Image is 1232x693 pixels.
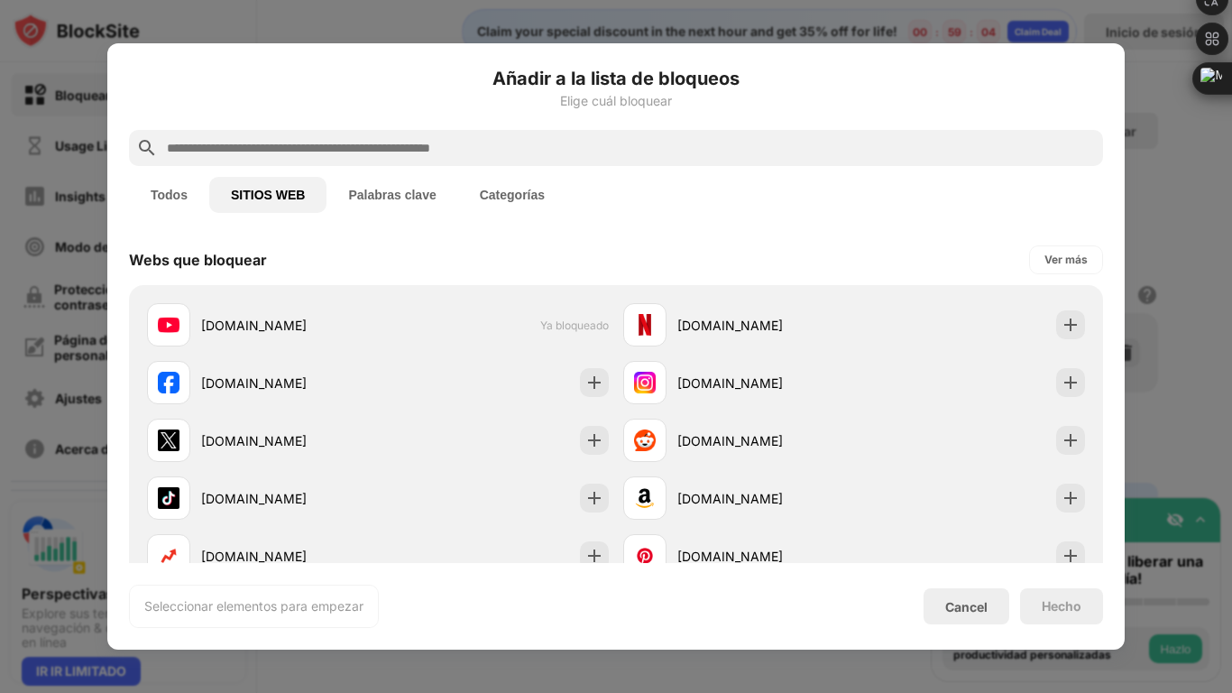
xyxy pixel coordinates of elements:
[129,177,209,213] button: Todos
[634,372,656,393] img: favicons
[144,597,363,615] div: Seleccionar elementos para empezar
[158,430,179,451] img: favicons
[158,487,179,509] img: favicons
[458,177,566,213] button: Categorías
[634,430,656,451] img: favicons
[158,545,179,567] img: favicons
[634,545,656,567] img: favicons
[677,547,854,566] div: [DOMAIN_NAME]
[201,316,378,335] div: [DOMAIN_NAME]
[677,489,854,508] div: [DOMAIN_NAME]
[1044,251,1088,269] div: Ver más
[201,547,378,566] div: [DOMAIN_NAME]
[201,374,378,393] div: [DOMAIN_NAME]
[129,251,267,269] div: Webs que bloquear
[136,137,158,159] img: search.svg
[945,599,988,614] div: Cancel
[677,316,854,335] div: [DOMAIN_NAME]
[158,314,179,336] img: favicons
[540,319,609,332] span: Ya bloqueado
[677,431,854,450] div: [DOMAIN_NAME]
[129,94,1103,108] div: Elige cuál bloquear
[1042,599,1081,614] div: Hecho
[634,487,656,509] img: favicons
[634,314,656,336] img: favicons
[129,65,1103,92] h6: Añadir a la lista de bloqueos
[201,489,378,508] div: [DOMAIN_NAME]
[677,374,854,393] div: [DOMAIN_NAME]
[158,372,179,393] img: favicons
[201,431,378,450] div: [DOMAIN_NAME]
[209,177,326,213] button: SITIOS WEB
[326,177,457,213] button: Palabras clave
